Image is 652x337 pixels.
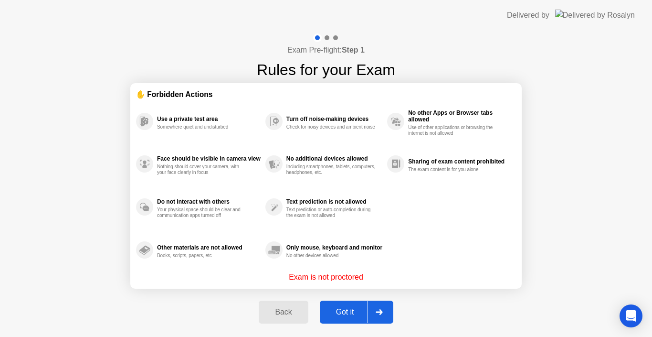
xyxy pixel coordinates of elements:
[157,207,247,218] div: Your physical space should be clear and communication apps turned off
[323,308,368,316] div: Got it
[286,253,377,259] div: No other devices allowed
[286,244,382,251] div: Only mouse, keyboard and monitor
[157,198,261,205] div: Do not interact with others
[408,158,511,165] div: Sharing of exam content prohibited
[507,10,549,21] div: Delivered by
[157,124,247,130] div: Somewhere quiet and undisturbed
[286,164,377,175] div: Including smartphones, tablets, computers, headphones, etc.
[555,10,635,21] img: Delivered by Rosalyn
[257,58,395,81] h1: Rules for your Exam
[408,125,498,136] div: Use of other applications or browsing the internet is not allowed
[157,116,261,122] div: Use a private test area
[286,198,382,205] div: Text prediction is not allowed
[136,89,516,100] div: ✋ Forbidden Actions
[287,44,365,56] h4: Exam Pre-flight:
[286,155,382,162] div: No additional devices allowed
[408,167,498,173] div: The exam content is for you alone
[157,155,261,162] div: Face should be visible in camera view
[408,109,511,123] div: No other Apps or Browser tabs allowed
[262,308,305,316] div: Back
[157,253,247,259] div: Books, scripts, papers, etc
[289,272,363,283] p: Exam is not proctored
[620,304,642,327] div: Open Intercom Messenger
[320,301,393,324] button: Got it
[286,207,377,218] div: Text prediction or auto-completion during the exam is not allowed
[259,301,308,324] button: Back
[157,244,261,251] div: Other materials are not allowed
[286,124,377,130] div: Check for noisy devices and ambient noise
[157,164,247,175] div: Nothing should cover your camera, with your face clearly in focus
[342,46,365,54] b: Step 1
[286,116,382,122] div: Turn off noise-making devices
